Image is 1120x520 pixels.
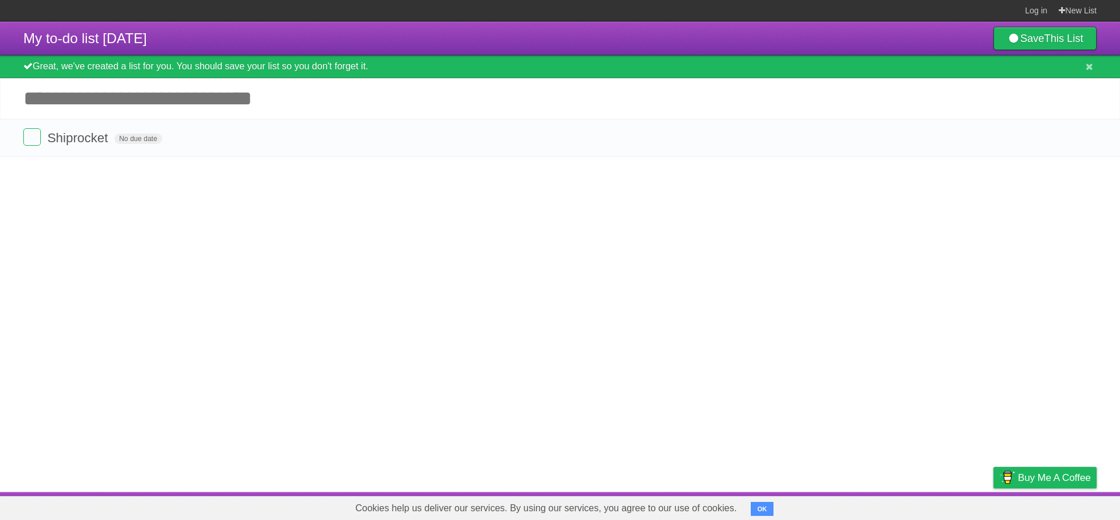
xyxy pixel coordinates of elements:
span: Cookies help us deliver our services. By using our services, you agree to our use of cookies. [344,497,748,520]
a: Developers [877,495,924,517]
label: Done [23,128,41,146]
a: SaveThis List [993,27,1097,50]
b: This List [1044,33,1083,44]
span: Shiprocket [47,131,111,145]
a: Terms [939,495,964,517]
a: Privacy [978,495,1009,517]
a: About [838,495,863,517]
span: Buy me a coffee [1018,468,1091,488]
a: Buy me a coffee [993,467,1097,489]
a: Suggest a feature [1023,495,1097,517]
span: My to-do list [DATE] [23,30,147,46]
button: OK [751,502,773,516]
img: Buy me a coffee [999,468,1015,487]
span: No due date [114,133,162,144]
